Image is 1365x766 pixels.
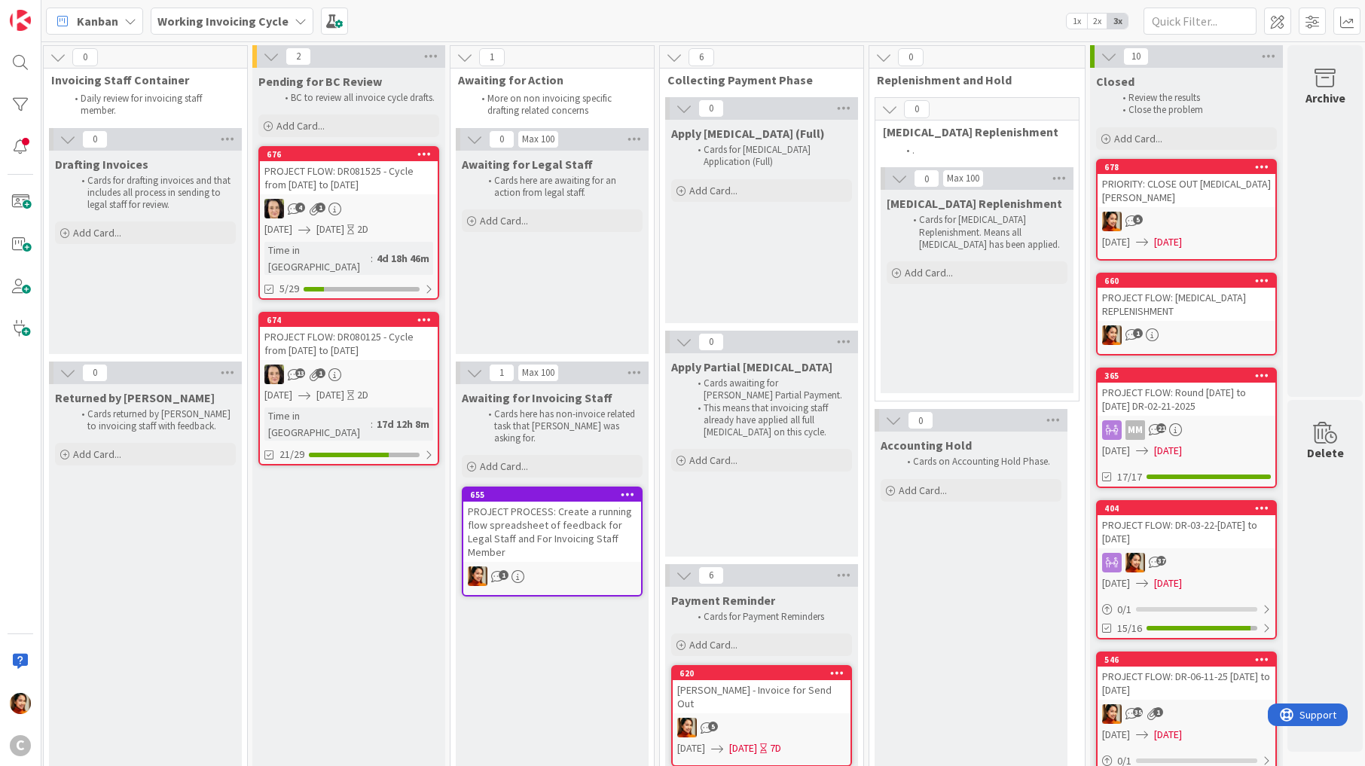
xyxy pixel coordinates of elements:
div: Delete [1307,444,1344,462]
span: Add Card... [480,459,528,473]
div: 674PROJECT FLOW: DR080125 - Cycle from [DATE] to [DATE] [260,313,438,360]
div: 2D [357,221,368,237]
a: 655PROJECT PROCESS: Create a running flow spreadsheet of feedback for Legal Staff and For Invoici... [462,487,643,597]
span: Apply Retainer (Full) [671,126,825,141]
li: Cards for Payment Reminders [689,611,850,623]
span: 5 [1133,215,1143,224]
a: 674PROJECT FLOW: DR080125 - Cycle from [DATE] to [DATE]BL[DATE][DATE]2DTime in [GEOGRAPHIC_DATA]:... [258,312,439,465]
span: 1 [489,364,515,382]
li: Cards here has non-invoice related task that [PERSON_NAME] was asking for. [480,408,640,445]
span: : [371,250,373,267]
span: 0 [914,169,939,188]
li: Cards on Accounting Hold Phase. [899,456,1059,468]
img: PM [1102,325,1122,345]
span: 21 [1156,423,1166,433]
div: Max 100 [522,136,554,143]
div: 546 [1104,655,1275,665]
span: [DATE] [264,221,292,237]
div: 678PRIORITY: CLOSE OUT [MEDICAL_DATA][PERSON_NAME] [1098,160,1275,207]
div: 546PROJECT FLOW: DR-06-11-25 [DATE] to [DATE] [1098,653,1275,700]
span: [DATE] [316,221,344,237]
img: Visit kanbanzone.com [10,10,31,31]
span: : [371,416,373,432]
div: 655PROJECT PROCESS: Create a running flow spreadsheet of feedback for Legal Staff and For Invoici... [463,488,641,562]
li: Cards for [MEDICAL_DATA] Replenishment. Means all [MEDICAL_DATA] has been applied. [905,214,1065,251]
div: C [10,735,31,756]
img: BL [264,365,284,384]
img: PM [1125,553,1145,572]
div: 7D [770,740,781,756]
div: PM [673,718,850,737]
span: Drafting Invoices [55,157,148,172]
span: [DATE] [1154,443,1182,459]
b: Working Invoicing Cycle [157,14,289,29]
li: Cards here are awaiting for an action from legal staff. [480,175,640,200]
div: 620[PERSON_NAME] - Invoice for Send Out [673,667,850,713]
div: 676PROJECT FLOW: DR081525 - Cycle from [DATE] to [DATE] [260,148,438,194]
span: 17/17 [1117,469,1142,485]
span: Awaiting for Legal Staff [462,157,593,172]
span: 6 [698,566,724,584]
div: Time in [GEOGRAPHIC_DATA] [264,407,371,441]
div: PROJECT PROCESS: Create a running flow spreadsheet of feedback for Legal Staff and For Invoicing ... [463,502,641,562]
span: Add Card... [276,119,325,133]
span: [DATE] [729,740,757,756]
div: 2D [357,387,368,403]
div: [PERSON_NAME] - Invoice for Send Out [673,680,850,713]
div: 0/1 [1098,600,1275,619]
div: PROJECT FLOW: Round [DATE] to [DATE] DR-02-21-2025 [1098,383,1275,416]
span: Collecting Payment Phase [667,72,844,87]
li: This means that invoicing staff already have applied all full [MEDICAL_DATA] on this cycle. [689,402,850,439]
span: 1 [479,48,505,66]
span: 21/29 [279,447,304,462]
div: 660PROJECT FLOW: [MEDICAL_DATA] REPLENISHMENT [1098,274,1275,321]
div: 678 [1098,160,1275,174]
div: 620 [679,668,850,679]
span: Kanban [77,12,118,30]
span: Accounting Hold [881,438,972,453]
span: Retainer Replenishment [887,196,1062,211]
span: Payment Reminder [671,593,775,608]
span: 1x [1067,14,1087,29]
img: PM [10,693,31,714]
span: [DATE] [1154,234,1182,250]
span: Closed [1096,74,1134,89]
div: PM [1098,212,1275,231]
li: BC to review all invoice cycle drafts. [276,92,437,104]
span: 0 [904,100,930,118]
div: 660 [1098,274,1275,288]
span: Support [32,2,69,20]
span: Returned by Breanna [55,390,215,405]
span: 0 [908,411,933,429]
span: 1 [1153,707,1163,717]
span: Add Card... [1114,132,1162,145]
span: Add Card... [689,453,737,467]
li: Cards returned by [PERSON_NAME] to invoicing staff with feedback. [73,408,234,433]
div: BL [260,365,438,384]
span: 6 [689,48,714,66]
div: 678 [1104,162,1275,172]
img: PM [1102,212,1122,231]
span: Awaiting for Invoicing Staff [462,390,612,405]
li: Cards for drafting invoices and that includes all process in sending to legal staff for review. [73,175,234,212]
div: 4d 18h 46m [373,250,433,267]
span: [DATE] [316,387,344,403]
img: BL [264,199,284,218]
div: 674 [260,313,438,327]
li: Cards awaiting for [PERSON_NAME] Partial Payment. [689,377,850,402]
span: Add Card... [480,214,528,227]
a: 365PROJECT FLOW: Round [DATE] to [DATE] DR-02-21-2025MM[DATE][DATE]17/17 [1096,368,1277,488]
li: Daily review for invoicing staff member. [66,93,230,117]
a: 676PROJECT FLOW: DR081525 - Cycle from [DATE] to [DATE]BL[DATE][DATE]2DTime in [GEOGRAPHIC_DATA]:... [258,146,439,300]
div: 620 [673,667,850,680]
a: 678PRIORITY: CLOSE OUT [MEDICAL_DATA][PERSON_NAME]PM[DATE][DATE] [1096,159,1277,261]
span: 0 [72,48,98,66]
span: [DATE] [1102,727,1130,743]
span: 5 [708,722,718,731]
span: 0 [898,48,924,66]
span: Add Card... [905,266,953,279]
span: 1 [316,203,325,212]
div: Max 100 [947,175,979,182]
div: PROJECT FLOW: DR-03-22-[DATE] to [DATE] [1098,515,1275,548]
div: PM [1098,704,1275,724]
